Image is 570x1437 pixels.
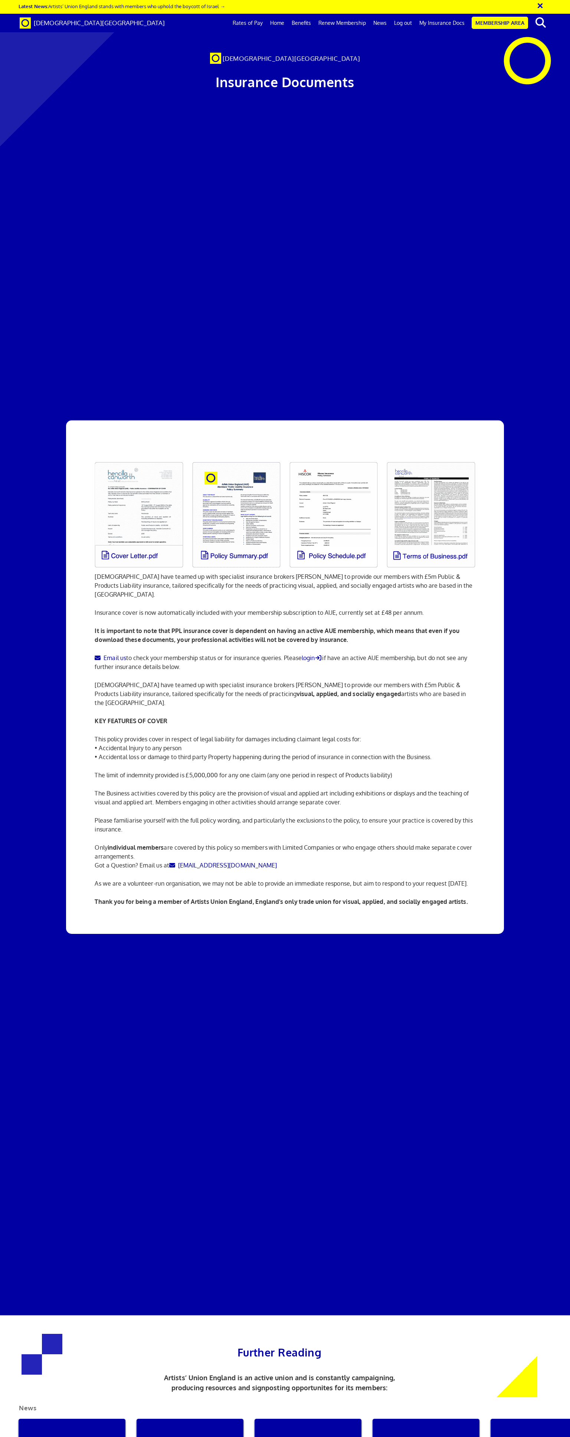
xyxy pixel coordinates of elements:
a: Renew Membership [315,14,370,32]
strong: individual members [108,844,164,851]
button: search [530,15,552,30]
strong: visual, applied, and socially engaged [297,690,401,698]
p: The limit of indemnity provided is £5,000,000 for any one claim (any one period in respect of Pro... [95,771,475,780]
a: My Insurance Docs [416,14,468,32]
p: Insurance cover is now automatically included with your membership subscription to AUE, currently... [95,608,475,617]
a: Home [266,14,288,32]
b: It is important to note that PPL insurance cover is dependent on having an active AUE membership,... [95,627,459,643]
p: As we are a volunteer-run organisation, we may not be able to provide an immediate response, but ... [95,879,475,888]
span: Further Reading [237,1346,322,1359]
b: Thank you for being a member of Artists Union England, England’s only trade union for visual, app... [95,898,468,905]
a: [EMAIL_ADDRESS][DOMAIN_NAME] [169,862,277,869]
p: Only are covered by this policy so members with Limited Companies or who engage others should mak... [95,843,475,870]
p: Artists’ Union England is an active union and is constantly campaigning, producing resources and ... [158,1373,401,1393]
strong: Latest News: [19,3,48,9]
a: Latest News:Artists’ Union England stands with members who uphold the boycott of Israel → [19,3,225,9]
a: Benefits [288,14,315,32]
a: login [302,654,322,662]
p: [DEMOGRAPHIC_DATA] have teamed up with specialist insurance brokers [PERSON_NAME] to provide our ... [95,680,475,707]
a: Email us [95,654,126,662]
p: [DEMOGRAPHIC_DATA] have teamed up with specialist insurance brokers [PERSON_NAME] to provide our ... [95,572,475,599]
p: Please familiarise yourself with the full policy wording, and particularly the exclusions to the ... [95,816,475,834]
strong: KEY FEATURES OF COVER [95,717,167,725]
a: News [370,14,390,32]
p: This policy provides cover in respect of legal liability for damages including claimant legal cos... [95,735,475,761]
a: Membership Area [472,17,528,29]
span: Insurance Documents [216,73,354,90]
span: [DEMOGRAPHIC_DATA][GEOGRAPHIC_DATA] [223,55,360,62]
a: Brand [DEMOGRAPHIC_DATA][GEOGRAPHIC_DATA] [14,14,170,32]
a: Rates of Pay [229,14,266,32]
p: to check your membership status or for insurance queries. Please if have an active AUE membership... [95,653,475,671]
p: The Business activities covered by this policy are the provision of visual and applied art includ... [95,789,475,807]
span: [DEMOGRAPHIC_DATA][GEOGRAPHIC_DATA] [34,19,165,27]
a: Log out [390,14,416,32]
